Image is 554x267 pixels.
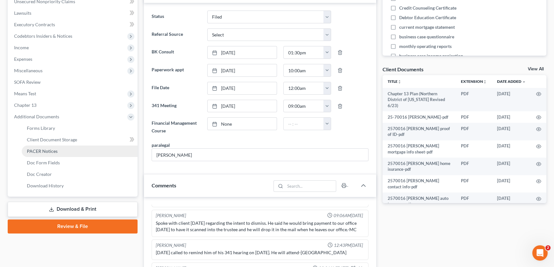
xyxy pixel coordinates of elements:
label: Financial Management Course [148,117,204,137]
td: PDF [456,111,492,123]
td: [DATE] [492,175,531,193]
div: Client Documents [383,66,423,73]
iframe: Intercom live chat [532,245,548,261]
span: 12:43PM[DATE] [334,242,363,248]
span: monthly operating reports [399,43,452,50]
a: Titleunfold_more [388,79,401,84]
label: Paperwork appt [148,64,204,77]
i: unfold_more [398,80,401,84]
input: -- [152,149,368,161]
span: Chapter 13 [14,102,36,108]
td: [DATE] [492,111,531,123]
span: business case questionnaire [399,34,454,40]
input: -- : -- [284,100,324,112]
span: 2 [545,245,550,250]
input: -- : -- [284,118,324,130]
td: 2570016 [PERSON_NAME] auto isurance-pdf [383,192,456,210]
span: Download History [27,183,64,188]
div: [PERSON_NAME] [156,213,186,219]
td: [DATE] [492,88,531,111]
a: Doc Form Fields [22,157,138,169]
a: Doc Creator [22,169,138,180]
td: [DATE] [492,123,531,140]
label: 341 Meeting [148,100,204,113]
span: Credit Counseling Certificate [399,5,456,11]
span: Comments [152,182,176,188]
span: Means Test [14,91,36,96]
span: PACER Notices [27,148,58,154]
td: [DATE] [492,158,531,175]
a: Extensionunfold_more [461,79,487,84]
input: -- : -- [284,82,324,94]
div: Spoke with client [DATE] regarding the intent to dismiss. He said he would bring payment to our o... [156,220,364,233]
a: Forms Library [22,122,138,134]
a: Review & File [8,219,138,233]
span: business case income projection [399,53,463,59]
td: [DATE] [492,140,531,158]
td: 2570016 [PERSON_NAME] proof of ID-pdf [383,123,456,140]
a: Download & Print [8,202,138,217]
span: Additional Documents [14,114,59,119]
a: Download History [22,180,138,192]
td: PDF [456,158,492,175]
td: PDF [456,175,492,193]
a: [DATE] [208,100,276,112]
span: Executory Contracts [14,22,55,27]
input: Search... [285,181,336,192]
span: Income [14,45,29,50]
a: [DATE] [208,46,276,59]
div: paralegal [152,142,170,148]
span: 09:06AM[DATE] [334,213,363,219]
a: Lawsuits [9,7,138,19]
input: -- : -- [284,64,324,76]
td: PDF [456,88,492,111]
span: SOFA Review [14,79,41,85]
a: SOFA Review [9,76,138,88]
span: Debtor Education Certificate [399,14,456,21]
td: 2570016 [PERSON_NAME] contact info-pdf [383,175,456,193]
span: current mortgage statement [399,24,455,30]
div: [DATE] called to remind him of his 341 hearing on [DATE]. He will attend-[GEOGRAPHIC_DATA] [156,249,364,256]
i: expand_more [522,80,526,84]
td: 2570016 [PERSON_NAME] home isurance-pdf [383,158,456,175]
i: unfold_more [483,80,487,84]
a: [DATE] [208,82,276,94]
label: Status [148,11,204,23]
label: File Date [148,82,204,95]
td: Chapter 13 Plan (Northern District of [US_STATE] Revised 6/23) [383,88,456,111]
span: Codebtors Insiders & Notices [14,33,72,39]
a: View All [528,67,544,71]
td: [DATE] [492,192,531,210]
span: Miscellaneous [14,68,43,73]
a: Client Document Storage [22,134,138,145]
input: -- : -- [284,46,324,59]
div: [PERSON_NAME] [156,242,186,248]
span: Client Document Storage [27,137,77,142]
label: Referral Source [148,28,204,41]
a: Executory Contracts [9,19,138,30]
span: Forms Library [27,125,55,131]
td: 25-70016 [PERSON_NAME]-pdf [383,111,456,123]
a: Date Added expand_more [497,79,526,84]
td: PDF [456,140,492,158]
span: Doc Form Fields [27,160,60,165]
span: Doc Creator [27,171,52,177]
span: Expenses [14,56,32,62]
span: Lawsuits [14,10,31,16]
a: None [208,118,276,130]
td: PDF [456,192,492,210]
a: [DATE] [208,64,276,76]
a: PACER Notices [22,145,138,157]
td: 2570016 [PERSON_NAME] mortgage info sheet-pdf [383,140,456,158]
label: BK Consult [148,46,204,59]
td: PDF [456,123,492,140]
